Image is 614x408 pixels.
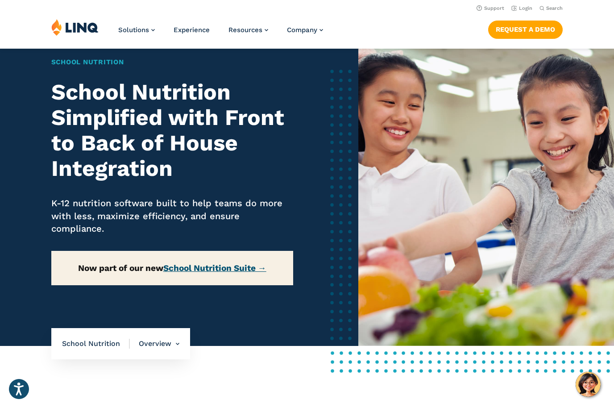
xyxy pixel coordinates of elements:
a: Resources [228,26,268,34]
nav: Primary Navigation [118,19,323,48]
span: Solutions [118,26,149,34]
img: LINQ | K‑12 Software [51,19,99,36]
li: Overview [130,328,179,359]
a: Login [511,5,532,11]
h2: School Nutrition Simplified with Front to Back of House Integration [51,79,293,181]
strong: Now part of our new [78,263,266,273]
a: Support [477,5,504,11]
p: K-12 nutrition software built to help teams do more with less, maximize efficiency, and ensure co... [51,197,293,235]
a: Company [287,26,323,34]
span: School Nutrition [62,339,130,349]
h1: School Nutrition [51,57,293,67]
img: School Nutrition Banner [358,29,614,346]
nav: Button Navigation [488,19,563,38]
a: Experience [174,26,210,34]
a: Solutions [118,26,155,34]
span: Search [546,5,563,11]
button: Hello, have a question? Let’s chat. [576,372,601,397]
button: Open Search Bar [539,5,563,12]
a: School Nutrition Suite → [163,263,266,273]
span: Company [287,26,317,34]
span: Resources [228,26,262,34]
a: Request a Demo [488,21,563,38]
